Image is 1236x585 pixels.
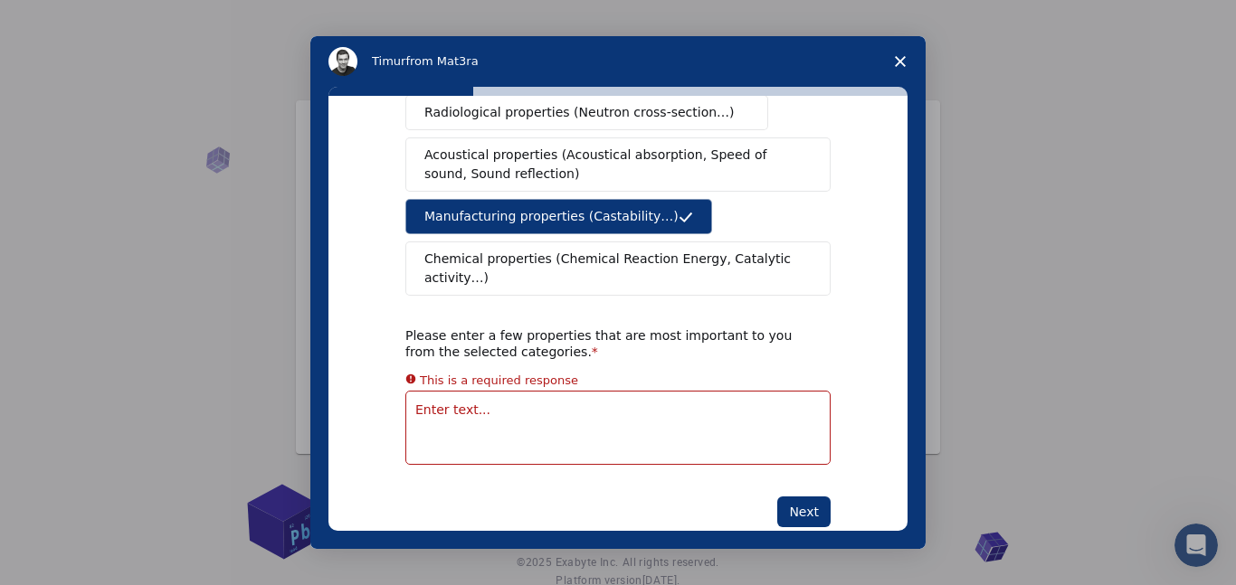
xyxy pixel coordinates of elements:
span: Support [31,13,96,29]
span: Close survey [875,36,926,87]
button: Radiological properties (Neutron cross-section…) [405,95,768,130]
button: Manufacturing properties (Castability…) [405,199,712,234]
span: Acoustical properties (Acoustical absorption, Speed of sound, Sound reflection) [424,146,801,184]
span: from Mat3ra [405,54,478,68]
span: Chemical properties (Chemical Reaction Energy, Catalytic activity…) [424,250,799,288]
span: Manufacturing properties (Castability…) [424,207,679,226]
img: Profile image for Timur [328,47,357,76]
button: Chemical properties (Chemical Reaction Energy, Catalytic activity…) [405,241,831,296]
textarea: Enter text... [405,391,831,465]
div: This is a required response [420,370,578,390]
button: Acoustical properties (Acoustical absorption, Speed of sound, Sound reflection) [405,137,831,192]
div: Please enter a few properties that are most important to you from the selected categories. [405,327,803,360]
span: Radiological properties (Neutron cross-section…) [424,103,735,122]
span: Timur [372,54,405,68]
button: Next [777,496,831,527]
